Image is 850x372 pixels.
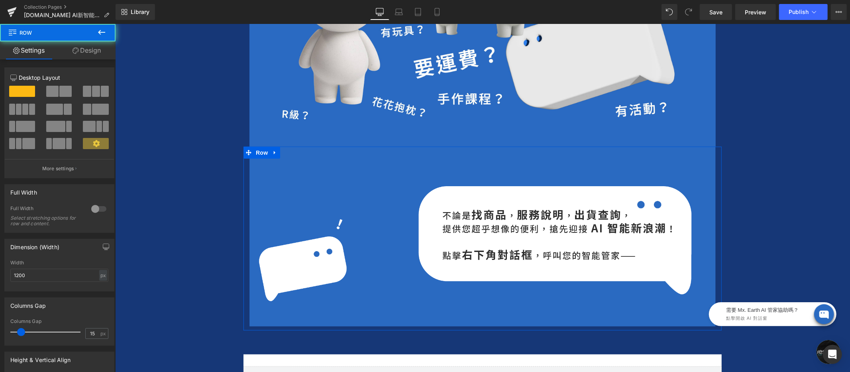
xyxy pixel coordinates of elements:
button: Publish [779,4,828,20]
div: Full Width [10,185,37,196]
button: Undo [662,4,677,20]
span: px [100,331,107,336]
button: More [831,4,847,20]
input: auto [10,269,108,282]
button: More settings [5,159,114,178]
span: [DOMAIN_NAME] AI新智能管家 [24,12,100,18]
div: Full Width [10,205,83,214]
a: Desktop [370,4,389,20]
div: 打開聊天 [701,316,725,340]
a: Expand / Collapse [155,123,165,135]
a: Tablet [408,4,428,20]
span: Row [139,123,155,135]
div: Width [10,260,108,266]
div: Dimension (Width) [10,239,59,250]
button: Redo [681,4,697,20]
div: Select stretching options for row and content. [10,215,82,226]
div: Columns Gap [10,298,46,309]
a: New Library [116,4,155,20]
div: Columns Gap [10,319,108,324]
a: Collection Pages [24,4,116,10]
div: px [99,270,107,281]
a: Laptop [389,4,408,20]
a: Mobile [428,4,447,20]
div: Open Intercom Messenger [823,345,842,364]
span: Preview [745,8,766,16]
div: Height & Vertical Align [10,352,71,363]
iframe: Tiledesk Widget [567,268,727,308]
span: Save [709,8,722,16]
a: Design [58,41,116,59]
span: Publish [789,9,809,15]
span: Library [131,8,149,16]
span: Row [8,24,88,41]
p: More settings [42,165,74,172]
a: Preview [735,4,776,20]
p: Desktop Layout [10,73,108,82]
